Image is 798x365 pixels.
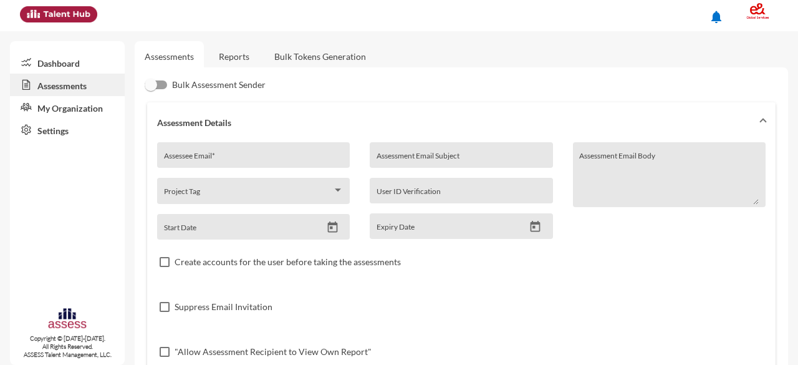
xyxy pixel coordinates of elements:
a: Dashboard [10,51,125,74]
a: Bulk Tokens Generation [264,41,376,72]
img: assesscompany-logo.png [47,307,87,332]
a: Assessments [10,74,125,96]
a: Reports [209,41,259,72]
button: Open calendar [322,221,344,234]
mat-panel-title: Assessment Details [157,117,751,128]
a: My Organization [10,96,125,119]
mat-icon: notifications [709,9,724,24]
a: Settings [10,119,125,141]
span: "Allow Assessment Recipient to View Own Report" [175,344,372,359]
span: Suppress Email Invitation [175,299,272,314]
button: Open calendar [524,220,546,233]
span: Create accounts for the user before taking the assessments [175,255,401,270]
a: Assessments [145,51,194,62]
mat-expansion-panel-header: Assessment Details [147,102,776,142]
p: Copyright © [DATE]-[DATE]. All Rights Reserved. ASSESS Talent Management, LLC. [10,334,125,359]
span: Bulk Assessment Sender [172,77,266,92]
